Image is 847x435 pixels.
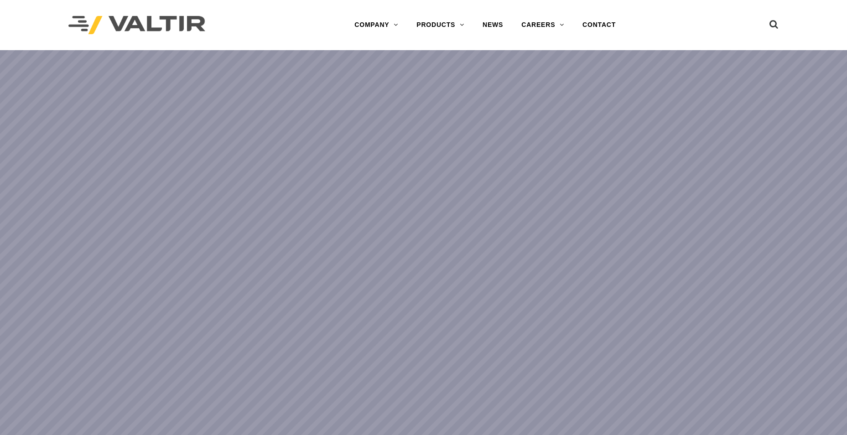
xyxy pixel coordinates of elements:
a: PRODUCTS [407,16,473,34]
a: CONTACT [573,16,625,34]
a: COMPANY [345,16,407,34]
img: Valtir [68,16,205,35]
a: CAREERS [512,16,573,34]
a: NEWS [473,16,512,34]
